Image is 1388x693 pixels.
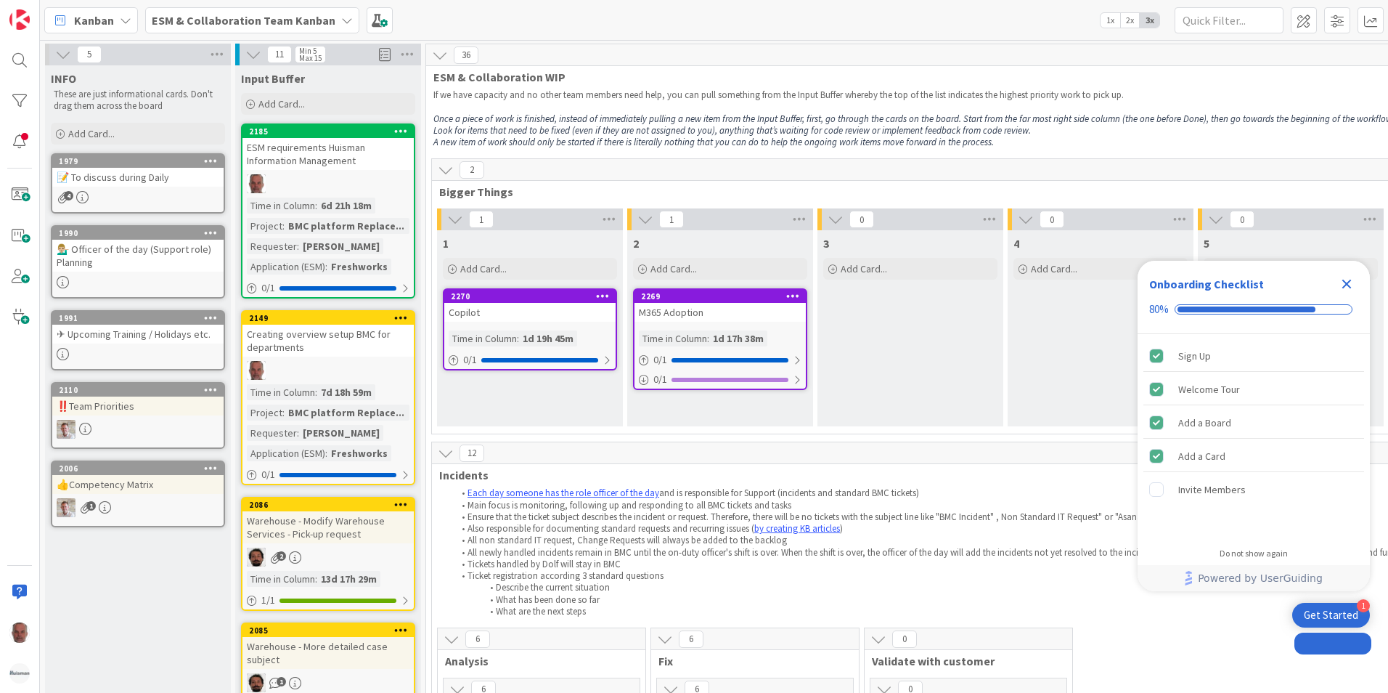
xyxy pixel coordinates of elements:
[247,259,325,275] div: Application (ESM)
[249,313,414,323] div: 2149
[247,174,266,193] img: HB
[59,463,224,474] div: 2006
[433,136,994,148] em: A new item of work should only be started if there is literally nothing that you can do to help t...
[325,259,327,275] span: :
[285,218,408,234] div: BMC platform Replace...
[242,279,414,297] div: 0/1
[317,384,375,400] div: 7d 18h 59m
[57,498,75,517] img: Rd
[460,262,507,275] span: Add Card...
[1178,414,1231,431] div: Add a Board
[433,124,1031,137] em: Look for items that need to be fixed (even if they are not assigned to you), anything that’s wait...
[634,370,806,389] div: 0/1
[242,312,414,325] div: 2149
[59,156,224,166] div: 1979
[282,218,285,234] span: :
[444,290,616,303] div: 2270
[653,372,667,387] span: 0 / 1
[277,551,286,561] span: 2
[242,361,414,380] div: HB
[754,522,840,535] a: by creating KB articles
[52,155,224,187] div: 1979📝 To discuss during Daily
[249,500,414,510] div: 2086
[443,236,449,251] span: 1
[1140,13,1159,28] span: 3x
[1143,474,1364,506] div: Invite Members is incomplete.
[52,227,224,272] div: 1990💁🏼‍♂️ Officer of the day (Support role) Planning
[68,127,115,140] span: Add Card...
[52,155,224,168] div: 1979
[892,631,917,648] span: 0
[1304,608,1358,623] div: Get Started
[299,238,383,254] div: [PERSON_NAME]
[1031,262,1077,275] span: Add Card...
[1143,373,1364,405] div: Welcome Tour is complete.
[52,462,224,494] div: 2006👍Competency Matrix
[650,262,697,275] span: Add Card...
[469,211,494,228] span: 1
[1292,603,1370,628] div: Open Get Started checklist, remaining modules: 1
[1175,7,1283,33] input: Quick Filter...
[1120,13,1140,28] span: 2x
[1143,440,1364,472] div: Add a Card is complete.
[1101,13,1120,28] span: 1x
[659,211,684,228] span: 1
[52,312,224,325] div: 1991
[86,501,96,511] span: 1
[247,425,297,441] div: Requester
[242,624,414,637] div: 2085
[242,548,414,567] div: AC
[258,97,305,110] span: Add Card...
[57,420,75,439] img: Rd
[1220,548,1288,559] div: Do not show again
[242,511,414,543] div: Warehouse - Modify Warehouse Services - Pick-up request
[1149,303,1169,316] div: 80%
[299,47,317,54] div: Min 5
[1198,570,1323,587] span: Powered by UserGuiding
[242,312,414,357] div: 2149Creating overview setup BMC for departments
[249,126,414,137] div: 2185
[1230,211,1254,228] span: 0
[872,654,1054,668] span: Validate with customer
[468,487,659,499] a: Each day someone has the role officer of the day
[1178,381,1240,398] div: Welcome Tour
[299,425,383,441] div: [PERSON_NAME]
[519,331,577,346] div: 1d 19h 45m
[1138,261,1370,591] div: Checklist Container
[261,593,275,608] span: 1 / 1
[247,673,266,692] img: AC
[1149,303,1358,316] div: Checklist progress: 80%
[77,46,102,63] span: 5
[74,12,114,29] span: Kanban
[1178,347,1211,365] div: Sign Up
[517,331,519,346] span: :
[52,397,224,416] div: ‼️Team Priorities
[247,361,266,380] img: HB
[242,125,414,170] div: 2185ESM requirements Huisman Information Management
[52,227,224,240] div: 1990
[247,548,266,567] img: AC
[315,384,317,400] span: :
[297,425,299,441] span: :
[52,462,224,475] div: 2006
[327,259,391,275] div: Freshworks
[444,290,616,322] div: 2270Copilot
[1178,481,1246,498] div: Invite Members
[1040,211,1064,228] span: 0
[1178,447,1225,465] div: Add a Card
[52,384,224,416] div: 2110‼️Team Priorities
[709,331,767,346] div: 1d 17h 38m
[261,280,275,296] span: 0 / 1
[444,351,616,369] div: 0/1
[633,236,639,251] span: 2
[634,303,806,322] div: M365 Adoption
[247,218,282,234] div: Project
[59,313,224,323] div: 1991
[285,405,408,421] div: BMC platform Replace...
[317,571,380,587] div: 13d 17h 29m
[1145,565,1363,591] a: Powered by UserGuiding
[247,198,315,214] div: Time in Column
[9,663,30,684] img: avatar
[52,168,224,187] div: 📝 To discuss during Daily
[1138,334,1370,538] div: Checklist items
